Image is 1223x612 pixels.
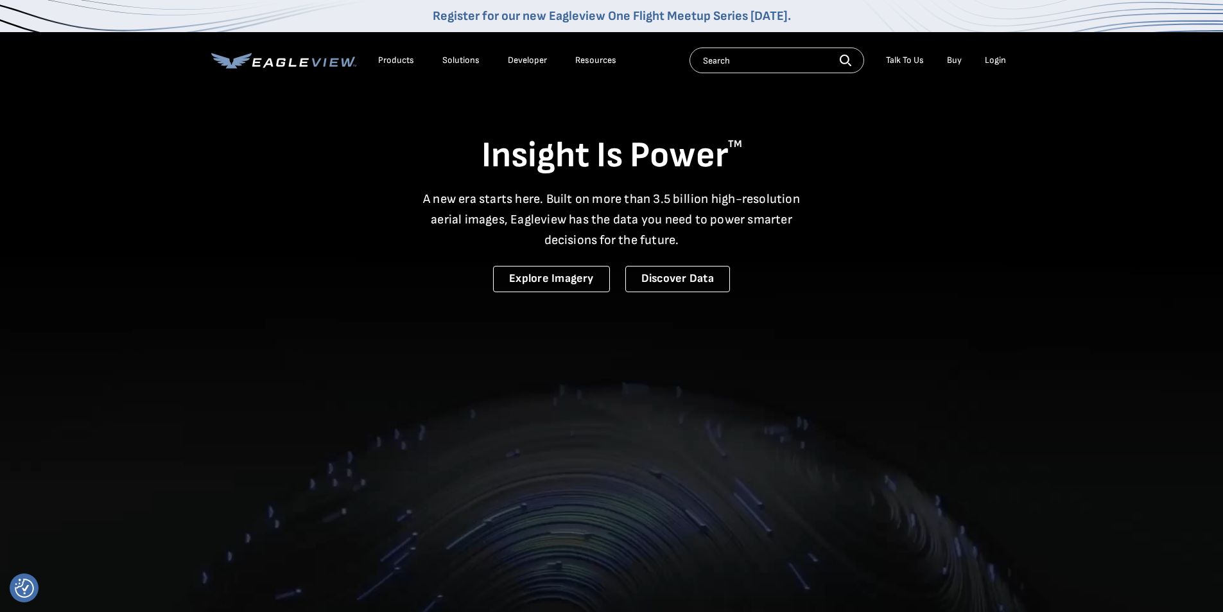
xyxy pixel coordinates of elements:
[947,55,962,66] a: Buy
[15,579,34,598] button: Consent Preferences
[575,55,616,66] div: Resources
[211,134,1012,179] h1: Insight Is Power
[985,55,1006,66] div: Login
[442,55,480,66] div: Solutions
[728,138,742,150] sup: TM
[886,55,924,66] div: Talk To Us
[433,8,791,24] a: Register for our new Eagleview One Flight Meetup Series [DATE].
[15,579,34,598] img: Revisit consent button
[493,266,610,292] a: Explore Imagery
[508,55,547,66] a: Developer
[690,48,864,73] input: Search
[625,266,730,292] a: Discover Data
[415,189,808,250] p: A new era starts here. Built on more than 3.5 billion high-resolution aerial images, Eagleview ha...
[378,55,414,66] div: Products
